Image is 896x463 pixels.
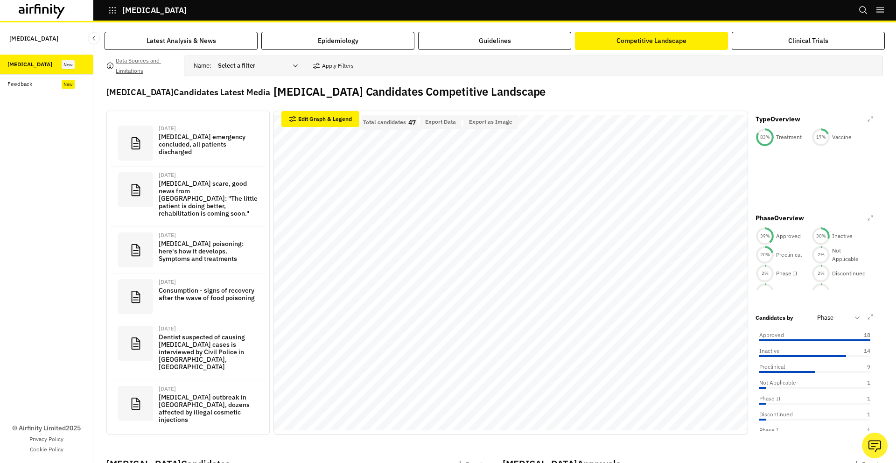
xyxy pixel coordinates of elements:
div: 2 % [756,270,774,277]
div: [DATE] [159,232,258,238]
button: Ask our analysts [862,433,888,458]
p: Phase I [776,288,795,296]
p: © Airfinity Limited 2025 [12,423,81,433]
p: 18 [847,331,870,339]
p: Not Applicable [832,246,868,263]
div: [DATE] [159,126,258,131]
p: Approved [759,331,784,339]
div: Competitive Landscape [616,36,686,46]
p: 47 [408,119,416,126]
div: 30 % [812,233,830,239]
p: Treatment [776,133,802,141]
div: 39 % [756,233,774,239]
div: Latest Analysis & News [147,36,216,46]
div: Guidelines [479,36,511,46]
a: Privacy Policy [29,435,63,443]
div: Clinical Trials [788,36,828,46]
p: [MEDICAL_DATA] outbreak in [GEOGRAPHIC_DATA], dozens affected by illegal cosmetic injections [159,393,258,423]
div: 17 % [812,134,830,140]
p: 9 [847,363,870,371]
p: Inactive [759,347,780,355]
a: [DATE][MEDICAL_DATA] poisoning: here's how it develops. Symptoms and treatments [111,227,266,274]
p: Preclinical [776,251,802,259]
div: 83 % [756,134,774,140]
p: Preclinical [759,363,785,371]
button: Edit Graph & Legend [281,111,359,127]
div: 2 % [812,289,830,295]
button: [MEDICAL_DATA] [108,2,187,18]
p: 1 [847,426,870,435]
p: Data Sources and Limitations [116,56,176,76]
p: Phase I/II [832,288,858,296]
h2: [MEDICAL_DATA] Candidates Competitive Landscape [273,85,546,98]
div: Epidemiology [318,36,358,46]
p: 14 [847,347,870,355]
div: [MEDICAL_DATA] [7,60,52,69]
div: Name : [194,58,305,73]
p: Phase I [759,426,778,435]
p: Consumption - signs of recovery after the wave of food poisoning [159,287,258,302]
p: [MEDICAL_DATA] emergency concluded, all patients discharged [159,133,258,155]
div: New [62,60,75,69]
p: Approved [776,232,801,240]
div: [DATE] [159,326,258,331]
div: [DATE] [159,172,258,178]
p: Phase II [776,269,798,278]
div: 2 % [756,289,774,295]
button: Close Sidebar [88,32,100,44]
a: Cookie Policy [30,445,63,454]
a: [DATE]Consumption - signs of recovery after the wave of food poisoning [111,274,266,320]
a: [DATE][MEDICAL_DATA] emergency concluded, all patients discharged [111,120,266,167]
p: [MEDICAL_DATA] Candidates Latest Media [106,86,270,98]
p: Phase II [759,394,781,403]
a: [DATE][MEDICAL_DATA] scare, good news from [GEOGRAPHIC_DATA]: "The little patient is doing better... [111,167,266,227]
p: [MEDICAL_DATA] poisoning: here's how it develops. Symptoms and treatments [159,240,258,262]
div: Feedback [7,80,32,88]
p: 1 [847,410,870,419]
button: Apply Filters [313,58,354,73]
button: Export as Image [463,115,518,129]
p: Phase Overview [756,213,804,223]
p: 1 [847,379,870,387]
div: [DATE] [159,386,258,392]
p: 1 [847,394,870,403]
div: 2 % [812,252,830,258]
div: [DATE] [159,279,258,285]
div: 20 % [756,252,774,258]
p: Vaccine [832,133,852,141]
a: [DATE][MEDICAL_DATA] outbreak in [GEOGRAPHIC_DATA], dozens affected by illegal cosmetic injections [111,380,266,433]
p: Not Applicable [759,379,796,387]
div: New [62,80,75,89]
p: [MEDICAL_DATA] [122,6,187,14]
button: Search [859,2,868,18]
p: Dentist suspected of causing [MEDICAL_DATA] cases is interviewed by Civil Police in [GEOGRAPHIC_D... [159,333,258,371]
p: Type Overview [756,114,800,124]
p: Discontinued [832,269,866,278]
div: 2 % [812,270,830,277]
p: Candidates by [756,314,793,322]
p: [MEDICAL_DATA] [9,30,58,47]
p: Total candidates [363,119,406,126]
p: Inactive [832,232,853,240]
a: [DATE]Dentist suspected of causing [MEDICAL_DATA] cases is interviewed by Civil Police in [GEOGRA... [111,320,266,380]
button: Export Data [420,115,462,129]
p: Discontinued [759,410,793,419]
p: [MEDICAL_DATA] scare, good news from [GEOGRAPHIC_DATA]: "The little patient is doing better, reha... [159,180,258,217]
